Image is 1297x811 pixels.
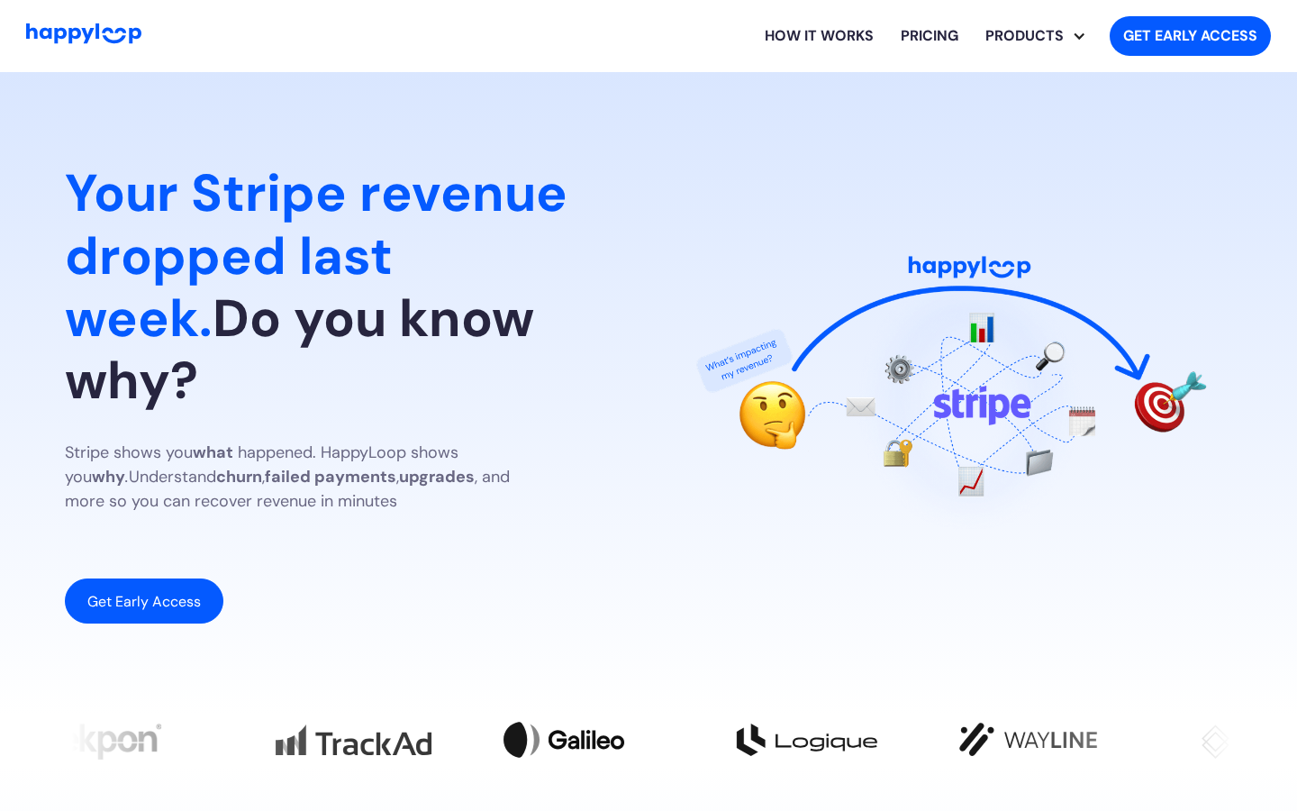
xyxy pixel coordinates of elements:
span: Your Stripe revenue dropped last week. [65,159,567,351]
em: . [125,466,129,488]
img: HappyLoop Logo [26,23,141,44]
h1: Do you know why? [65,162,620,411]
strong: why [92,466,125,488]
p: Stripe shows you happened. HappyLoop shows you Understand , , , and more so you can recover reven... [65,441,551,514]
strong: upgrades [399,466,475,488]
a: Get started with HappyLoop [1110,16,1271,56]
strong: failed payments [265,466,396,488]
a: View HappyLoop pricing plans [887,7,972,65]
strong: what [193,442,233,463]
div: PRODUCTS [972,25,1077,47]
strong: churn [216,466,262,488]
div: Explore HappyLoop use cases [972,7,1095,65]
a: Go to Home Page [26,23,141,49]
a: Learn how HappyLoop works [751,7,887,65]
div: PRODUCTS [985,7,1095,65]
a: Get Early Access [65,579,223,624]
